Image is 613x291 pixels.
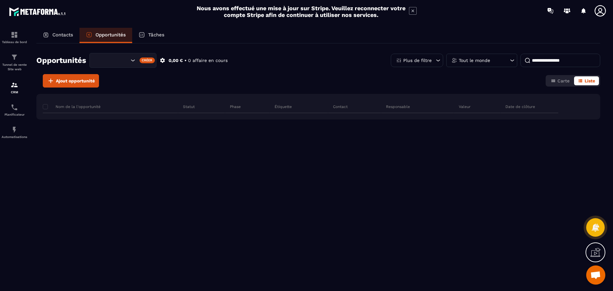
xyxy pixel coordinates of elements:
[196,5,406,18] h2: Nous avons effectué une mise à jour sur Stripe. Veuillez reconnecter votre compte Stripe afin de ...
[2,63,27,72] p: Tunnel de vente Site web
[275,104,292,109] p: Étiquette
[43,104,101,109] p: Nom de la l'opportunité
[586,265,605,285] div: Ouvrir le chat
[11,31,18,39] img: formation
[185,57,186,64] p: •
[11,126,18,134] img: automations
[43,74,99,88] button: Ajout opportunité
[9,6,66,17] img: logo
[52,32,73,38] p: Contacts
[403,58,432,63] p: Plus de filtre
[585,78,595,83] span: Liste
[230,104,241,109] p: Phase
[89,53,156,68] div: Search for option
[183,104,195,109] p: Statut
[11,103,18,111] img: scheduler
[2,49,27,76] a: formationformationTunnel de vente Site web
[2,26,27,49] a: formationformationTableau de bord
[459,58,490,63] p: Tout le monde
[11,81,18,89] img: formation
[547,76,573,85] button: Carte
[2,40,27,44] p: Tableau de bord
[95,57,129,64] input: Search for option
[2,135,27,139] p: Automatisations
[505,104,535,109] p: Date de clôture
[169,57,183,64] p: 0,00 €
[148,32,164,38] p: Tâches
[386,104,410,109] p: Responsable
[95,32,126,38] p: Opportunités
[2,113,27,116] p: Planificateur
[459,104,471,109] p: Valeur
[36,54,86,67] h2: Opportunités
[2,99,27,121] a: schedulerschedulerPlanificateur
[2,90,27,94] p: CRM
[557,78,570,83] span: Carte
[79,28,132,43] a: Opportunités
[2,121,27,143] a: automationsautomationsAutomatisations
[132,28,171,43] a: Tâches
[11,53,18,61] img: formation
[188,57,228,64] p: 0 affaire en cours
[140,57,155,63] div: Créer
[574,76,599,85] button: Liste
[56,78,95,84] span: Ajout opportunité
[36,28,79,43] a: Contacts
[333,104,348,109] p: Contact
[2,76,27,99] a: formationformationCRM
